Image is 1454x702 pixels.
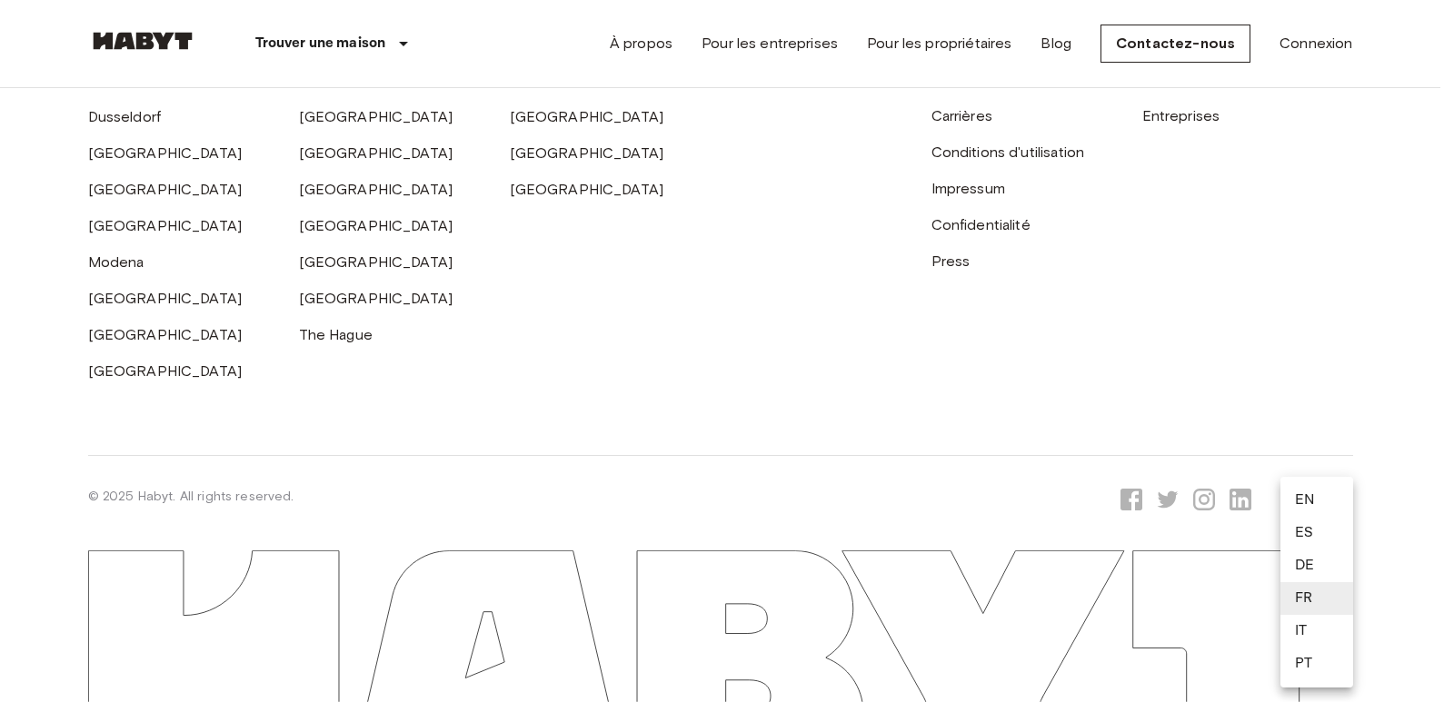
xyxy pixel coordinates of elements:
li: PT [1280,648,1353,680]
li: EN [1280,484,1353,517]
li: ES [1280,517,1353,549]
li: IT [1280,615,1353,648]
li: FR [1280,582,1353,615]
li: DE [1280,549,1353,582]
